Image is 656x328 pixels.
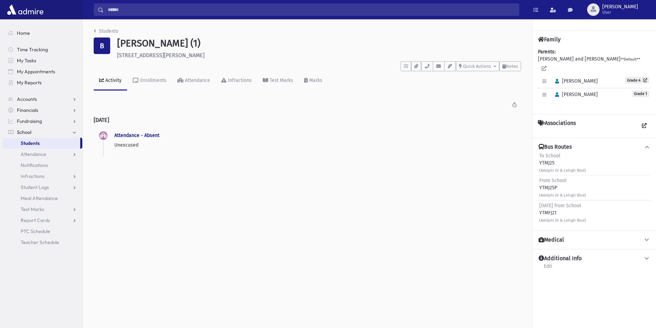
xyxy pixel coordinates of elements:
[506,64,518,69] span: Notes
[632,91,649,97] span: Grade 1
[94,71,127,91] a: Activity
[17,107,38,113] span: Financials
[104,77,122,83] div: Activity
[268,77,293,83] div: Test Marks
[21,228,50,234] span: PTC Schedule
[539,168,586,173] small: (Adelphi Dr & Lehigh Blvd)
[6,3,45,17] img: AdmirePro
[539,177,586,199] div: YTMJ25P
[3,237,82,248] a: Teacher Schedule
[638,120,650,132] a: View all Associations
[539,193,586,198] small: (Adelphi Dr & Lehigh Blvd)
[602,10,638,15] span: User
[3,182,82,193] a: Student Logs
[538,49,555,55] b: Parents:
[21,162,48,168] span: Notifications
[21,173,44,179] span: Infractions
[104,3,519,16] input: Search
[184,77,210,83] div: Attendance
[539,144,572,151] h4: Bus Routes
[539,152,586,174] div: YTMJ25
[456,61,499,71] button: Quick Actions
[538,120,576,132] h4: Associations
[538,236,650,244] button: Medical
[17,30,30,36] span: Home
[172,71,216,91] a: Attendance
[3,204,82,215] a: Test Marks
[17,57,36,64] span: My Tasks
[3,77,82,88] a: My Reports
[539,236,564,244] h4: Medical
[114,141,516,149] p: Unexcused
[3,28,82,39] a: Home
[539,203,581,209] span: [DATE] from School
[3,94,82,105] a: Accounts
[139,77,166,83] div: Enrollments
[17,96,37,102] span: Accounts
[3,127,82,138] a: School
[543,262,552,275] a: Edit
[17,46,48,53] span: Time Tracking
[3,193,82,204] a: Meal Attendance
[3,226,82,237] a: PTC Schedule
[117,38,521,49] h1: [PERSON_NAME] (1)
[257,71,299,91] a: Test Marks
[539,218,586,223] small: (Adelphi Dr & Lehigh Blvd)
[3,55,82,66] a: My Tasks
[21,206,44,212] span: Test Marks
[3,138,80,149] a: Students
[552,78,598,84] span: [PERSON_NAME]
[17,118,42,124] span: Fundraising
[552,92,598,97] span: [PERSON_NAME]
[216,71,257,91] a: Infractions
[94,28,118,34] a: Students
[3,149,82,160] a: Attendance
[17,80,42,86] span: My Reports
[463,64,491,69] span: Quick Actions
[538,36,561,43] h4: Family
[299,71,328,91] a: Marks
[17,68,55,75] span: My Appointments
[602,4,638,10] span: [PERSON_NAME]
[227,77,252,83] div: Infractions
[539,255,582,262] h4: Additional Info
[3,66,82,77] a: My Appointments
[3,105,82,116] a: Financials
[499,61,521,71] button: Notes
[94,28,118,38] nav: breadcrumb
[94,38,110,54] div: B
[21,239,59,245] span: Teacher Schedule
[117,52,521,59] h6: [STREET_ADDRESS][PERSON_NAME]
[21,184,49,190] span: Student Logs
[21,151,46,157] span: Attendance
[3,215,82,226] a: Report Cards
[21,140,40,146] span: Students
[539,153,560,159] span: To School
[308,77,322,83] div: Marks
[3,160,82,171] a: Notifications
[538,48,650,108] div: [PERSON_NAME] and [PERSON_NAME]
[17,129,31,135] span: School
[127,71,172,91] a: Enrollments
[114,133,159,138] a: Attendance - Absent
[625,77,649,84] a: Grade 4
[3,171,82,182] a: Infractions
[21,217,50,223] span: Report Cards
[538,144,650,151] button: Bus Routes
[539,178,566,183] span: From School
[21,195,58,201] span: Meal Attendance
[3,116,82,127] a: Fundraising
[94,111,521,129] h2: [DATE]
[539,202,586,224] div: YTMFJ21
[3,44,82,55] a: Time Tracking
[538,255,650,262] button: Additional Info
